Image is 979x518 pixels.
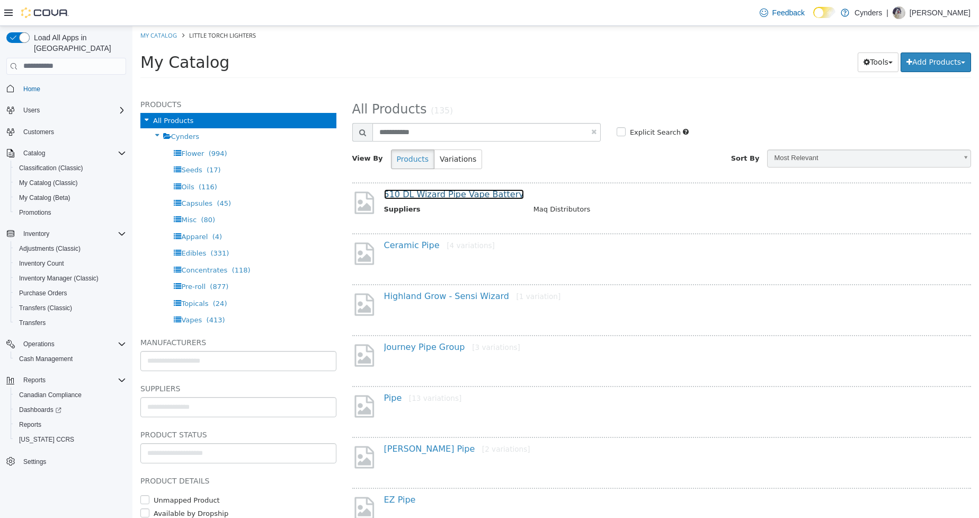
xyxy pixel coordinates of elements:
[813,18,814,19] span: Dark Mode
[19,179,78,187] span: My Catalog (Classic)
[19,435,74,444] span: [US_STATE] CCRS
[19,355,73,363] span: Cash Management
[19,259,64,268] span: Inventory Count
[220,215,244,241] img: missing-image.png
[220,367,244,393] img: missing-image.png
[301,124,350,143] button: Variations
[76,124,95,131] span: (994)
[314,215,362,224] small: [4 variations]
[49,173,80,181] span: Capsules
[2,373,130,388] button: Reports
[15,353,126,365] span: Cash Management
[19,482,96,493] label: Available by Dropship
[19,125,126,138] span: Customers
[39,107,67,115] span: Cynders
[19,147,126,160] span: Catalog
[855,6,882,19] p: Cynders
[21,7,69,18] img: Cova
[19,406,61,414] span: Dashboards
[49,290,69,298] span: Vapes
[15,242,85,255] a: Adjustments (Classic)
[252,163,391,173] a: 510 DL Wizard Pipe Vape Battery
[15,403,126,416] span: Dashboards
[2,337,130,352] button: Operations
[19,391,82,399] span: Canadian Compliance
[277,368,329,376] small: [13 variations]
[11,271,130,286] button: Inventory Manager (Classic)
[19,338,126,350] span: Operations
[19,420,41,429] span: Reports
[15,206,56,219] a: Promotions
[23,458,46,466] span: Settings
[19,126,58,138] a: Customers
[19,82,126,95] span: Home
[15,389,126,401] span: Canadian Compliance
[49,240,95,248] span: Concentrates
[220,317,244,343] img: missing-image.png
[893,6,905,19] div: Jake Zigarlick
[68,190,83,198] span: (80)
[74,140,88,148] span: (17)
[23,149,45,157] span: Catalog
[220,76,295,91] span: All Products
[19,208,51,217] span: Promotions
[21,91,61,99] span: All Products
[23,230,49,238] span: Inventory
[15,177,82,189] a: My Catalog (Classic)
[49,257,73,265] span: Pre-roll
[15,191,126,204] span: My Catalog (Beta)
[15,433,126,446] span: Washington CCRS
[77,257,96,265] span: (877)
[19,147,49,160] button: Catalog
[49,223,74,231] span: Edibles
[19,227,54,240] button: Inventory
[11,205,130,220] button: Promotions
[8,27,97,46] span: My Catalog
[11,352,130,366] button: Cash Management
[19,374,50,387] button: Reports
[252,316,388,326] a: Journey Pipe Group[3 variations]
[11,241,130,256] button: Adjustments (Classic)
[15,177,126,189] span: My Catalog (Classic)
[393,178,817,191] td: Maq Distributors
[886,6,888,19] p: |
[15,162,126,174] span: Classification (Classic)
[49,274,76,282] span: Topicals
[495,101,548,112] label: Explicit Search
[2,124,130,139] button: Customers
[350,419,398,427] small: [2 variations]
[57,5,123,13] span: Little Torch Lighters
[15,162,87,174] a: Classification (Classic)
[19,304,72,312] span: Transfers (Classic)
[8,449,204,461] h5: Product Details
[19,227,126,240] span: Inventory
[15,403,66,416] a: Dashboards
[11,190,130,205] button: My Catalog (Beta)
[11,388,130,402] button: Canadian Compliance
[755,2,809,23] a: Feedback
[19,274,99,283] span: Inventory Manager (Classic)
[15,418,46,431] a: Reports
[252,178,393,191] th: Suppliers
[15,389,86,401] a: Canadian Compliance
[49,124,72,131] span: Flower
[384,266,429,275] small: [1 variation]
[15,317,126,329] span: Transfers
[259,124,302,143] button: Products
[2,103,130,118] button: Users
[8,72,204,85] h5: Products
[340,317,388,326] small: [3 variations]
[220,164,244,190] img: missing-image.png
[19,319,46,327] span: Transfers
[15,302,126,314] span: Transfers (Classic)
[252,214,362,224] a: Ceramic Pipe[4 variations]
[19,338,59,350] button: Operations
[11,175,130,190] button: My Catalog (Classic)
[6,77,126,497] nav: Complex example
[15,257,126,270] span: Inventory Count
[19,194,70,202] span: My Catalog (Beta)
[252,265,429,275] a: Highland Grow - Sensi Wizard[1 variation]
[15,257,68,270] a: Inventory Count
[81,274,95,282] span: (24)
[635,124,824,141] span: Most Relevant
